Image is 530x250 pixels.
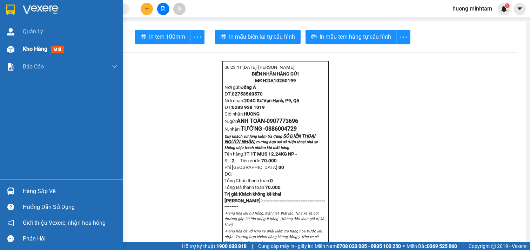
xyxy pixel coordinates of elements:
[252,71,299,77] strong: BIÊN NHẬN HÀNG GỬI
[149,32,185,41] span: In tem 100mm
[337,243,401,249] strong: 0708 023 035 - 0935 103 250
[173,3,186,15] button: aim
[267,78,296,83] span: DA10250199
[320,32,391,41] span: In mẫu tem hàng tự cấu hình
[244,98,299,103] span: 204C Sư Vạn Hạnh, P9, Q5
[224,140,318,150] span: trường hợp sai số điện thoại nhà xe không chịu trách nhiệm khi mất hàng
[240,85,256,90] span: Đông Á
[255,78,296,83] strong: MĐH:
[224,191,239,197] span: Trị giá:
[265,125,297,132] span: 0886004729
[23,46,47,52] span: Kho hàng
[157,3,169,15] button: file-add
[141,34,146,40] span: printer
[190,30,204,44] button: more
[135,30,191,44] button: printerIn tem 100mm
[267,118,298,124] span: 0907773696
[261,158,277,163] span: 70.000
[23,202,118,212] div: Hướng dẫn sử dụng
[7,187,14,195] img: warehouse-icon
[232,105,265,110] span: 0283 938 1019
[241,125,265,132] span: TƯỜNG -
[6,6,54,23] div: Trạm Đông Á
[517,6,523,12] span: caret-down
[145,6,149,11] span: plus
[514,3,526,15] button: caret-down
[141,3,153,15] button: plus
[177,6,182,11] span: aim
[224,119,298,124] span: N.gửi:
[7,219,14,226] span: notification
[506,3,508,8] span: 1
[224,98,299,103] span: Nơi nhận:
[224,111,260,117] span: Giờ nhận:
[59,22,115,30] div: TƯỜNG
[224,211,324,227] em: -Hàng hóa khi hư hỏng, mất mát. thất lạc. Nhà xe sẽ bồi thường gấp 20 lần phí gửi hàng. (Không đề...
[224,126,297,132] span: N.nhận:
[258,65,295,70] span: [PERSON_NAME]
[59,6,115,22] div: [PERSON_NAME]
[191,33,204,41] span: more
[224,171,232,177] span: ĐC:
[7,63,14,71] img: solution-icon
[161,6,166,11] span: file-add
[403,245,405,248] span: ⚪️
[239,191,281,197] span: Khách không kê khai
[7,46,14,53] img: warehouse-icon
[216,243,247,249] strong: 1900 633 818
[23,27,43,36] span: Quản Lý
[7,28,14,35] img: warehouse-icon
[23,62,44,71] span: Báo cáo
[224,158,231,163] span: SL:
[5,45,55,60] span: Đã [PERSON_NAME] :
[505,3,510,8] sup: 1
[224,91,232,97] span: ĐT:
[252,242,253,250] span: |
[311,34,317,40] span: printer
[224,133,315,144] span: SỐ ĐIỆN THOẠI NGƯỜI NHẬN,
[215,30,301,44] button: printerIn mẫu biên lai tự cấu hình
[240,158,277,163] span: Tiền cước:
[224,151,297,157] span: Tên hàng:
[397,33,410,41] span: more
[265,185,281,190] span: 70.000
[224,134,282,139] span: Quý khách vui lòng kiểm tra đúng
[51,46,64,53] span: mới
[182,242,247,250] span: Hỗ trợ kỹ thuật:
[279,165,284,170] strong: 0
[427,243,457,249] strong: 0369 525 060
[447,4,498,13] span: huong.minhtam
[244,151,297,157] span: 1T 1T MUS 12.24KG NP -
[6,23,54,31] div: ANH TOÀN
[224,85,256,90] span: Nơi gửi:
[224,198,325,209] strong: [PERSON_NAME]:--------------------------------------------
[7,235,14,242] span: message
[237,118,298,124] span: ANH TOÀN-
[224,105,232,110] span: ĐT:
[462,242,463,250] span: |
[232,158,235,163] span: 2
[5,45,55,69] div: 70.000
[224,185,264,190] span: Tổng Đã thanh toán
[7,204,14,210] span: question-circle
[112,64,118,70] span: down
[224,165,284,170] span: Phí [GEOGRAPHIC_DATA]:
[221,34,226,40] span: printer
[501,6,507,12] img: icon-new-feature
[270,178,273,183] span: 0
[306,30,397,44] button: printerIn mẫu tem hàng tự cấu hình
[232,91,263,97] span: 02753560570
[59,6,75,13] span: Nhận:
[258,242,313,250] span: Cung cấp máy in - giấy in:
[315,242,401,250] span: Miền Nam
[281,165,284,170] span: 0
[23,186,118,197] div: Hàng sắp về
[6,7,17,14] span: Gửi:
[23,233,118,244] div: Phản hồi
[23,218,106,227] span: Giới thiệu Vexere, nhận hoa hồng
[224,229,322,245] em: -Hàng hóa dễ vỡ Nhà xe phải kiểm tra hàng hóa trước khi nhận. Trường hợp khách hàng không đồng ý....
[229,32,295,41] span: In mẫu biên lai tự cấu hình
[407,242,457,250] span: Miền Bắc
[491,244,496,249] span: copyright
[396,30,410,44] button: more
